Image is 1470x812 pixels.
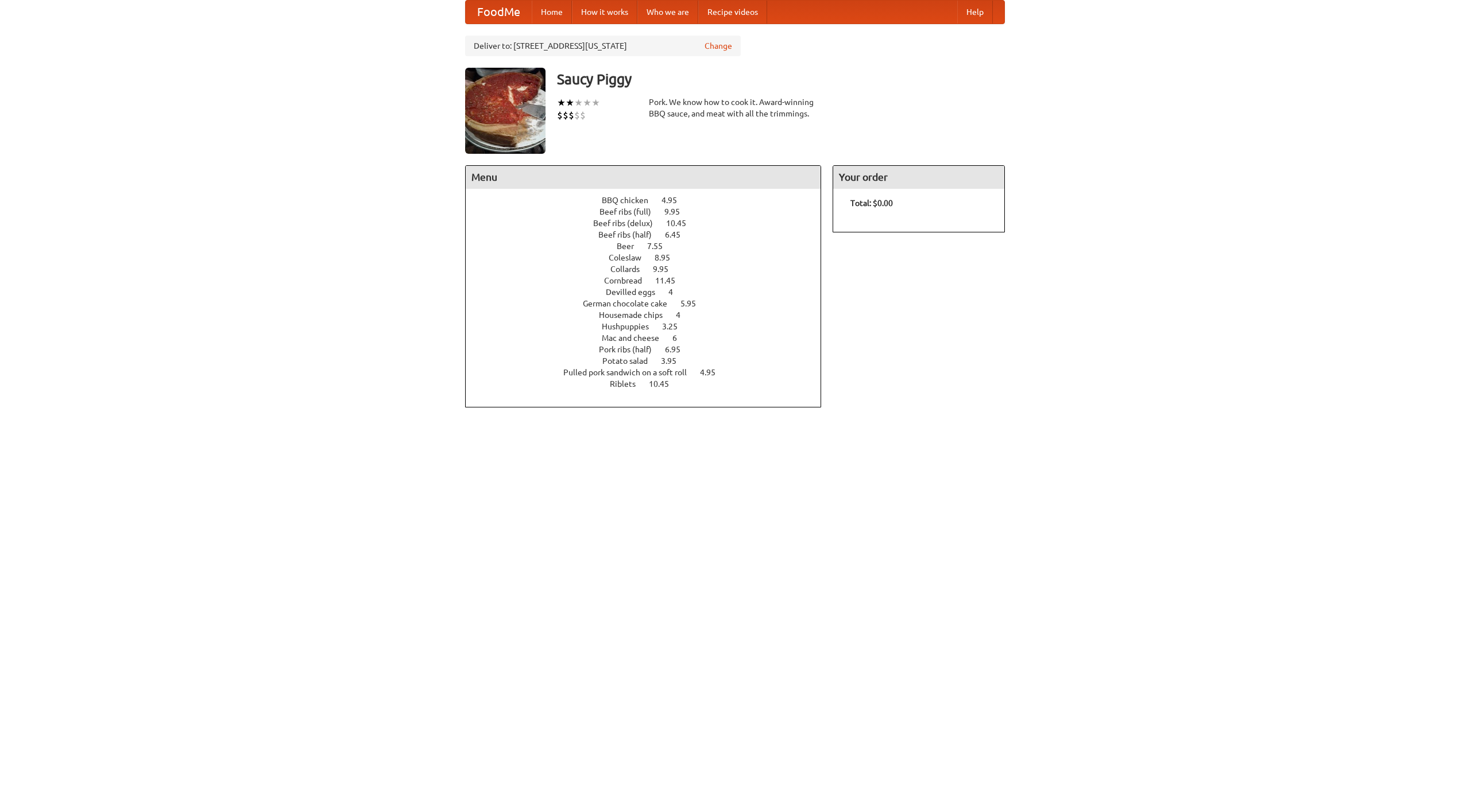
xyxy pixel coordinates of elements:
a: Beer 7.55 [617,242,684,251]
span: 3.25 [662,322,689,331]
a: German chocolate cake 5.95 [583,299,717,308]
span: Coleslaw [609,253,653,262]
li: ★ [557,96,566,109]
a: Pork ribs (half) 6.95 [599,345,702,354]
a: Who we are [637,1,698,24]
div: Pork. We know how to cook it. Award-winning BBQ sauce, and meat with all the trimmings. [649,96,821,119]
span: Beer [617,242,645,251]
a: Beef ribs (full) 9.95 [599,207,701,216]
a: Riblets 10.45 [610,379,690,388]
span: 10.45 [649,379,680,388]
a: Mac and cheese 6 [602,333,698,343]
span: BBQ chicken [602,196,660,205]
a: Beef ribs (delux) 10.45 [593,219,707,228]
span: Potato salad [602,356,659,366]
span: 4 [668,287,684,297]
span: 3.95 [661,356,688,366]
a: Devilled eggs 4 [606,287,694,297]
li: ★ [566,96,574,109]
span: Beef ribs (delux) [593,219,664,228]
a: FoodMe [466,1,532,24]
a: Help [957,1,993,24]
h4: Menu [466,166,821,189]
span: 6.95 [665,345,692,354]
span: Hushpuppies [602,322,660,331]
a: Collards 9.95 [610,265,690,274]
span: 4 [676,310,692,320]
b: Total: $0.00 [850,199,893,208]
span: 4.95 [661,196,688,205]
li: ★ [591,96,600,109]
span: Beef ribs (half) [598,230,663,239]
li: $ [574,109,580,122]
li: $ [580,109,586,122]
span: Pulled pork sandwich on a soft roll [563,368,698,377]
a: Home [532,1,572,24]
span: 8.95 [655,253,682,262]
a: Hushpuppies 3.25 [602,322,699,331]
span: 7.55 [647,242,674,251]
a: Housemade chips 4 [599,310,702,320]
span: Mac and cheese [602,333,671,343]
h4: Your order [833,166,1004,189]
span: 10.45 [666,219,698,228]
a: Potato salad 3.95 [602,356,698,366]
span: Beef ribs (full) [599,207,663,216]
a: Cornbread 11.45 [604,276,697,285]
img: angular.jpg [465,68,546,154]
span: Riblets [610,379,647,388]
li: ★ [574,96,583,109]
a: Beef ribs (half) 6.45 [598,230,702,239]
span: Pork ribs (half) [599,345,663,354]
span: 9.95 [664,207,691,216]
a: Pulled pork sandwich on a soft roll 4.95 [563,368,737,377]
a: How it works [572,1,637,24]
li: ★ [583,96,591,109]
span: 11.45 [655,276,687,285]
span: Cornbread [604,276,653,285]
li: $ [563,109,568,122]
a: BBQ chicken 4.95 [602,196,698,205]
div: Deliver to: [STREET_ADDRESS][US_STATE] [465,36,741,56]
h3: Saucy Piggy [557,68,1005,91]
span: Housemade chips [599,310,674,320]
span: 9.95 [653,265,680,274]
a: Coleslaw 8.95 [609,253,691,262]
span: German chocolate cake [583,299,679,308]
li: $ [557,109,563,122]
span: 6 [672,333,688,343]
span: Collards [610,265,651,274]
span: 6.45 [665,230,692,239]
span: 5.95 [680,299,707,308]
li: $ [568,109,574,122]
a: Change [705,40,732,52]
a: Recipe videos [698,1,767,24]
span: Devilled eggs [606,287,667,297]
span: 4.95 [700,368,727,377]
